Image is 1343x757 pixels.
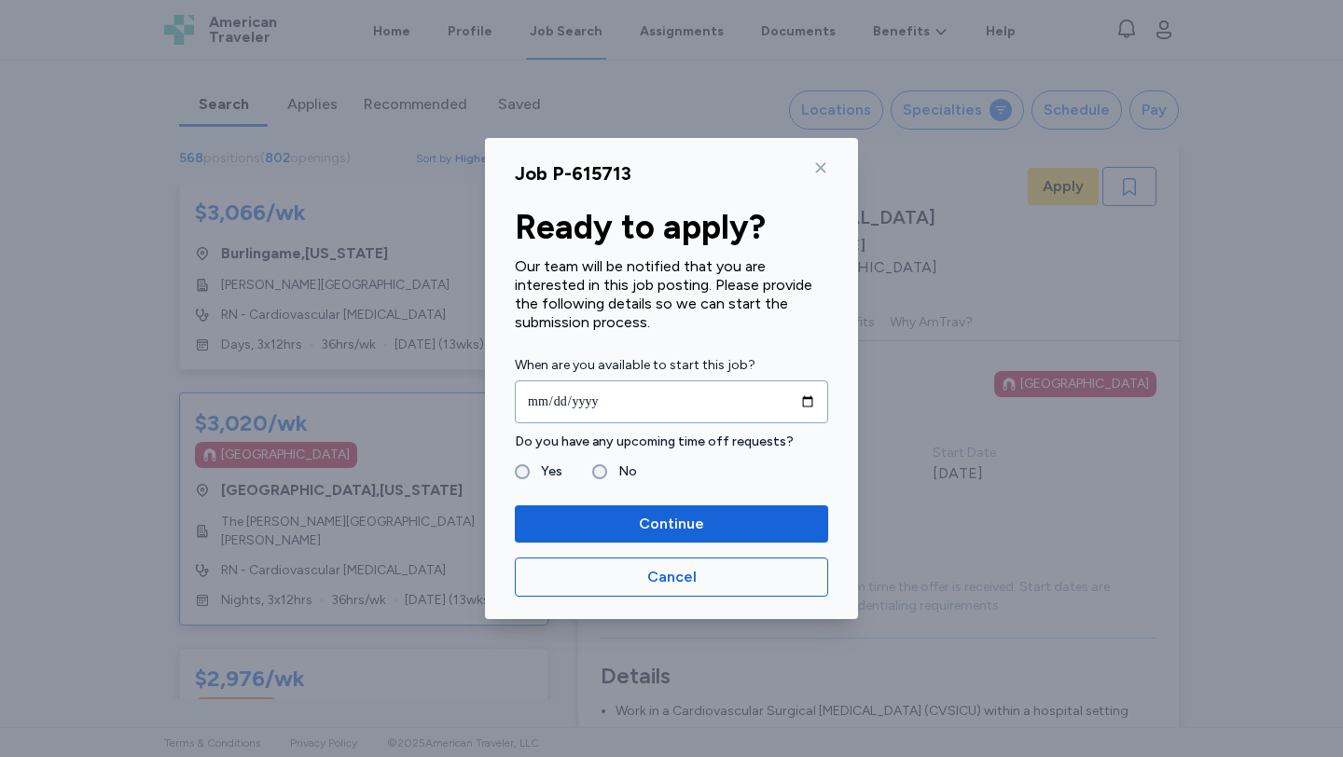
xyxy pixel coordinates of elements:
[607,461,637,483] label: No
[515,209,828,246] div: Ready to apply?
[647,566,697,588] span: Cancel
[515,354,828,377] label: When are you available to start this job?
[639,513,704,535] span: Continue
[515,431,828,453] label: Do you have any upcoming time off requests?
[515,160,631,186] div: Job P-615713
[515,557,828,597] button: Cancel
[515,505,828,543] button: Continue
[515,257,828,332] div: Our team will be notified that you are interested in this job posting. Please provide the followi...
[530,461,562,483] label: Yes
